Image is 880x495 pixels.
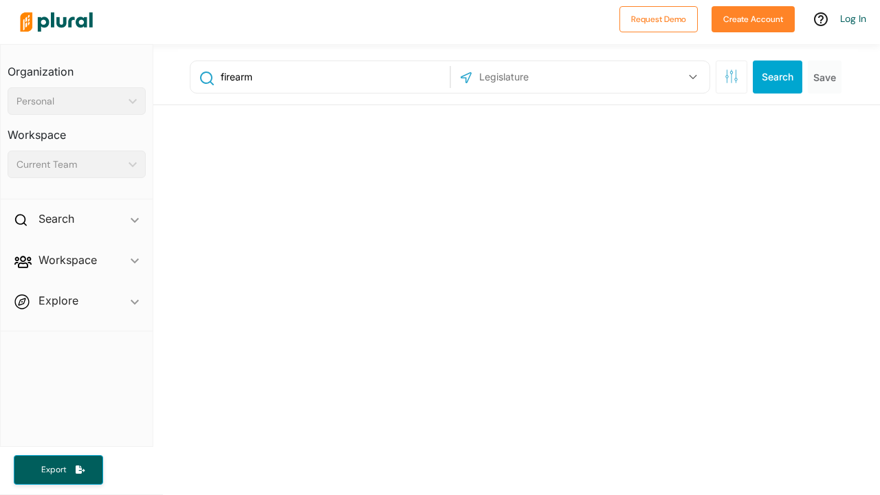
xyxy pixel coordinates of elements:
[478,64,625,90] input: Legislature
[219,64,445,90] input: Enter keywords, bill # or legislator name
[619,6,698,32] button: Request Demo
[840,12,866,25] a: Log In
[808,60,841,93] button: Save
[32,464,76,476] span: Export
[8,52,146,82] h3: Organization
[16,94,123,109] div: Personal
[619,11,698,25] a: Request Demo
[38,211,74,226] h2: Search
[725,69,738,81] span: Search Filters
[8,115,146,145] h3: Workspace
[16,157,123,172] div: Current Team
[753,60,802,93] button: Search
[712,11,795,25] a: Create Account
[14,455,103,485] button: Export
[712,6,795,32] button: Create Account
